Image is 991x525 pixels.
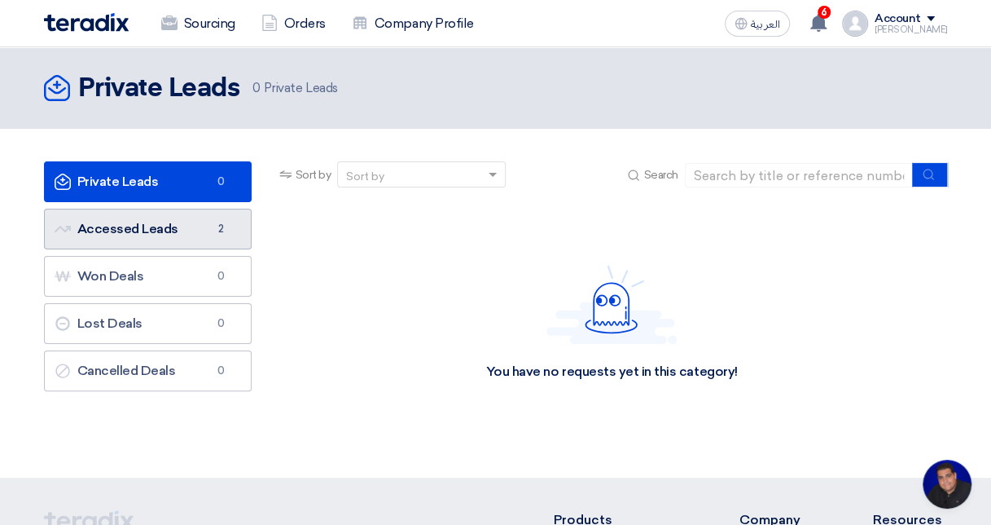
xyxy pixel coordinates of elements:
[252,81,261,95] span: 0
[248,6,339,42] a: Orders
[44,256,252,297] a: Won Deals0
[296,166,331,183] span: Sort by
[44,13,129,32] img: Teradix logo
[875,25,948,34] div: [PERSON_NAME]
[643,166,677,183] span: Search
[923,460,971,509] a: Open chat
[252,79,337,98] span: Private Leads
[212,363,231,379] span: 0
[751,19,780,30] span: العربية
[148,6,248,42] a: Sourcing
[44,351,252,391] a: Cancelled Deals0
[44,209,252,249] a: Accessed Leads2
[346,168,384,185] div: Sort by
[212,221,231,237] span: 2
[486,364,738,381] div: You have no requests yet in this category!
[212,315,231,332] span: 0
[212,174,231,190] span: 0
[685,163,913,187] input: Search by title or reference number
[546,265,677,344] img: Hello
[875,12,921,26] div: Account
[78,73,240,105] h2: Private Leads
[842,11,868,37] img: profile_test.png
[818,6,831,19] span: 6
[339,6,487,42] a: Company Profile
[212,268,231,285] span: 0
[44,303,252,344] a: Lost Deals0
[725,11,790,37] button: العربية
[44,161,252,202] a: Private Leads0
